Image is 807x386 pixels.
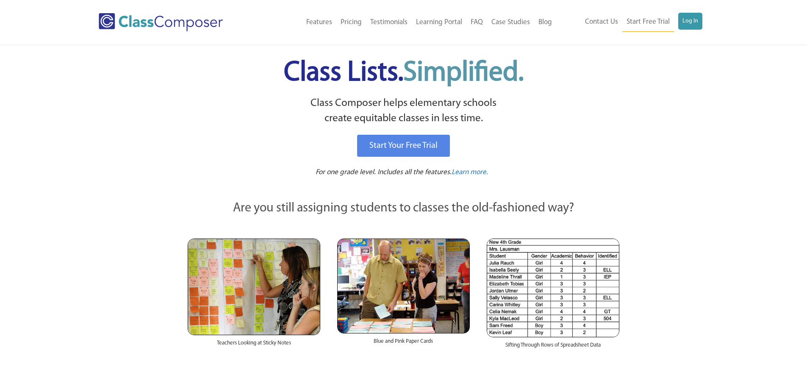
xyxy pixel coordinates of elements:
a: FAQ [466,13,487,32]
span: For one grade level. Includes all the features. [316,169,452,176]
a: Start Free Trial [622,13,674,32]
span: Class Lists. [284,59,524,87]
a: Pricing [336,13,366,32]
p: Class Composer helps elementary schools create equitable classes in less time. [186,96,621,127]
a: Testimonials [366,13,412,32]
span: Learn more. [452,169,488,176]
nav: Header Menu [556,13,702,32]
img: Spreadsheets [487,239,619,337]
span: Start Your Free Trial [369,142,438,150]
div: Teachers Looking at Sticky Notes [188,335,320,355]
img: Blue and Pink Paper Cards [337,239,470,333]
a: Log In [678,13,702,30]
a: Learning Portal [412,13,466,32]
span: Simplified. [403,59,524,87]
a: Case Studies [487,13,534,32]
div: Sifting Through Rows of Spreadsheet Data [487,337,619,358]
img: Teachers Looking at Sticky Notes [188,239,320,335]
a: Blog [534,13,556,32]
a: Start Your Free Trial [357,135,450,157]
img: Class Composer [99,13,223,31]
nav: Header Menu [258,13,556,32]
a: Learn more. [452,167,488,178]
div: Blue and Pink Paper Cards [337,333,470,354]
a: Features [302,13,336,32]
a: Contact Us [581,13,622,31]
p: Are you still assigning students to classes the old-fashioned way? [188,199,620,218]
